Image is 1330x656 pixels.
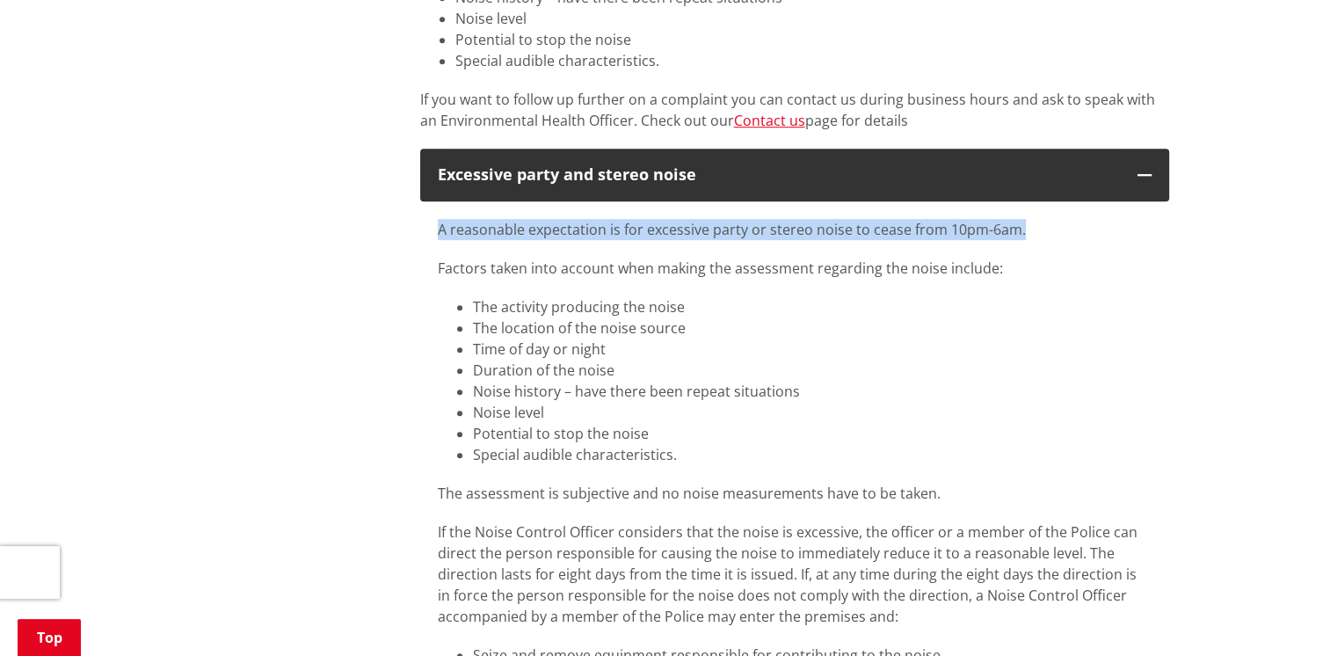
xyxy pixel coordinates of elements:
a: Top [18,619,81,656]
li: Potential to stop the noise [455,29,1169,50]
div: Excessive party and stereo noise [438,166,1120,184]
li: Special audible characteristics. [455,50,1169,71]
p: The assessment is subjective and no noise measurements have to be taken. [438,483,1152,504]
li: Special audible characteristics. [473,444,1152,465]
li: Noise level [455,8,1169,29]
li: Potential to stop the noise [473,423,1152,444]
a: Contact us [734,111,805,130]
button: Excessive party and stereo noise [420,149,1169,201]
li: Duration of the noise [473,360,1152,381]
li: The location of the noise source [473,317,1152,339]
li: Noise history – have there been repeat situations [473,381,1152,402]
li: Time of day or night [473,339,1152,360]
p: Factors taken into account when making the assessment regarding the noise include: [438,258,1152,279]
li: Noise level [473,402,1152,423]
iframe: Messenger Launcher [1249,582,1312,645]
li: The activity producing the noise [473,296,1152,317]
p: A reasonable expectation is for excessive party or stereo noise to cease from 10pm-6am. [438,219,1152,240]
p: If the Noise Control Officer considers that the noise is excessive, the officer or a member of th... [438,521,1152,627]
p: If you want to follow up further on a complaint you can contact us during business hours and ask ... [420,89,1169,131]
